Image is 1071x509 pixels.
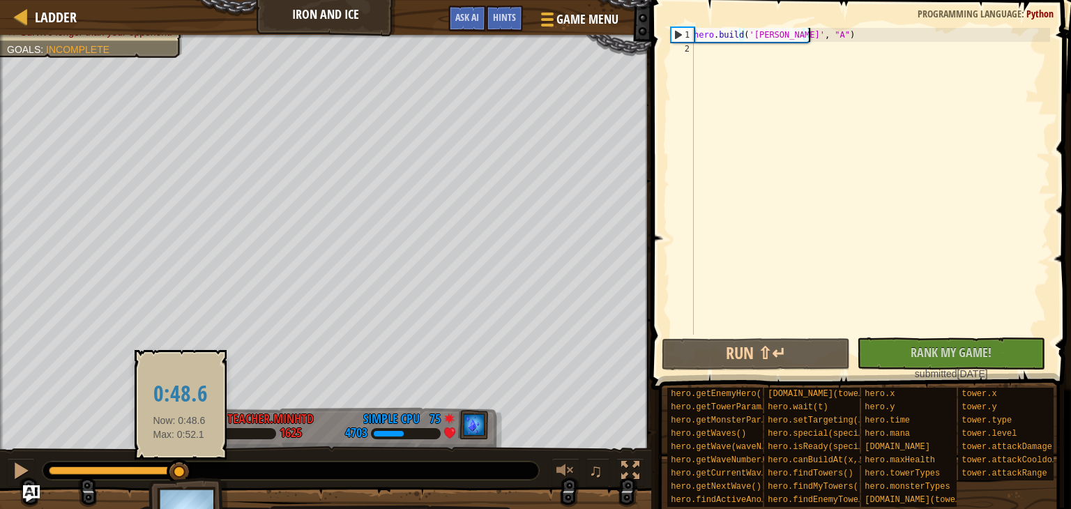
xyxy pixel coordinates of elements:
button: Ctrl + P: Pause [7,458,35,487]
span: : [40,44,46,55]
div: teacher.minhtd [227,410,314,428]
span: tower.attackCooldown [962,455,1062,465]
span: Ask AI [455,10,479,24]
span: hero.canBuildAt(x, y) [768,455,873,465]
span: Hints [493,10,516,24]
button: Ask AI [23,485,40,502]
span: hero.findTowers() [768,469,853,478]
span: [DOMAIN_NAME] [865,442,930,452]
span: Ladder [35,8,77,26]
span: hero.mana [865,429,910,439]
span: Incomplete [46,44,109,55]
span: hero.x [865,389,895,399]
span: hero.getCurrentWave() [671,469,776,478]
span: hero.wait(t) [768,402,828,412]
div: 75 [427,410,441,423]
span: Programming language [918,7,1021,20]
span: hero.findMyTowers() [768,482,863,492]
span: hero.time [865,416,910,425]
span: hero.getEnemyHero() [671,389,766,399]
button: Rank My Game! [857,337,1045,370]
h2: 0:48.6 [153,382,208,407]
button: Adjust volume [552,458,579,487]
span: hero.getWaves() [671,429,746,439]
span: hero.setTargeting(tower, targetingType) [768,416,964,425]
span: hero.findActiveAnomalies() [671,495,801,505]
button: Ask AI [448,6,486,31]
span: hero.towerTypes [865,469,940,478]
span: Game Menu [556,10,618,29]
div: Now: 0:48.6 Max: 0:52.1 [144,362,218,448]
span: tower.x [962,389,996,399]
span: Goals [7,44,40,55]
span: hero.special(specialType, x, y) [768,429,923,439]
span: hero.getTowerParameters(towerType, level=1) [671,402,887,412]
span: hero.getMonsterParameters(monsterType) [671,416,862,425]
div: Simple CPU [363,410,420,428]
button: Toggle fullscreen [616,458,644,487]
button: Run ⇧↵ [662,338,850,370]
span: Python [1026,7,1054,20]
span: ♫ [589,460,603,481]
span: tower.type [962,416,1012,425]
div: 2 [671,42,694,56]
span: tower.level [962,429,1017,439]
span: [DOMAIN_NAME](towerType, x, y) [768,389,918,399]
div: 1 [671,28,694,42]
span: hero.isReady(specialType) [768,442,893,452]
span: hero.y [865,402,895,412]
span: hero.monsterTypes [865,482,950,492]
span: hero.getNextWave() [671,482,761,492]
span: tower.y [962,402,996,412]
span: hero.getWave(waveNumber) [671,442,791,452]
div: 4703 [345,427,367,440]
span: hero.findEnemyTowers() [768,495,878,505]
span: tower.attackRange [962,469,1047,478]
span: hero.maxHealth [865,455,935,465]
div: [DATE] [864,367,1038,381]
span: [DOMAIN_NAME](towerType, place) [865,495,1020,505]
span: tower.attackDamage [962,442,1052,452]
img: thang_avatar_frame.png [458,411,489,440]
span: hero.getWaveNumber() [671,455,771,465]
span: Rank My Game! [911,344,992,361]
button: ♫ [586,458,610,487]
a: Ladder [28,8,77,26]
span: : [1021,7,1026,20]
span: submitted [915,368,957,379]
div: 1625 [280,427,302,440]
button: Game Menu [530,6,627,38]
